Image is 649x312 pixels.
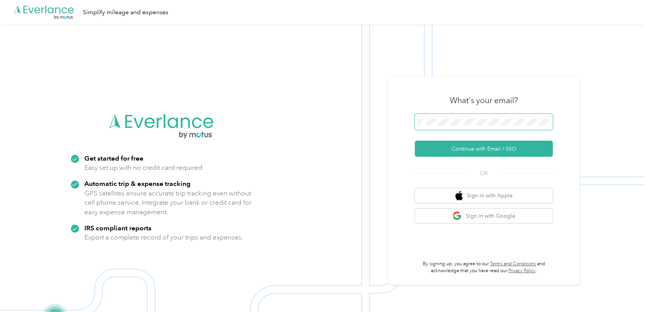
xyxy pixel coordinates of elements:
[508,268,536,274] a: Privacy Policy
[84,233,243,242] p: Export a complete record of your trips and expenses.
[415,141,553,157] button: Continue with Email / SSO
[84,163,202,172] p: Easy set up with no credit card required
[84,189,252,217] p: GPS satellites ensure accurate trip tracking even without cell phone service. Integrate your bank...
[415,261,553,274] p: By signing up, you agree to our and acknowledge that you have read our .
[490,261,536,267] a: Terms and Conditions
[84,154,143,162] strong: Get started for free
[84,179,191,187] strong: Automatic trip & expense tracking
[452,211,462,221] img: google logo
[470,169,497,177] span: OR
[455,191,463,200] img: apple logo
[83,8,168,17] div: Simplify mileage and expenses
[84,224,151,232] strong: IRS compliant reports
[415,209,553,223] button: google logoSign in with Google
[450,95,518,106] h3: What's your email?
[415,188,553,203] button: apple logoSign in with Apple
